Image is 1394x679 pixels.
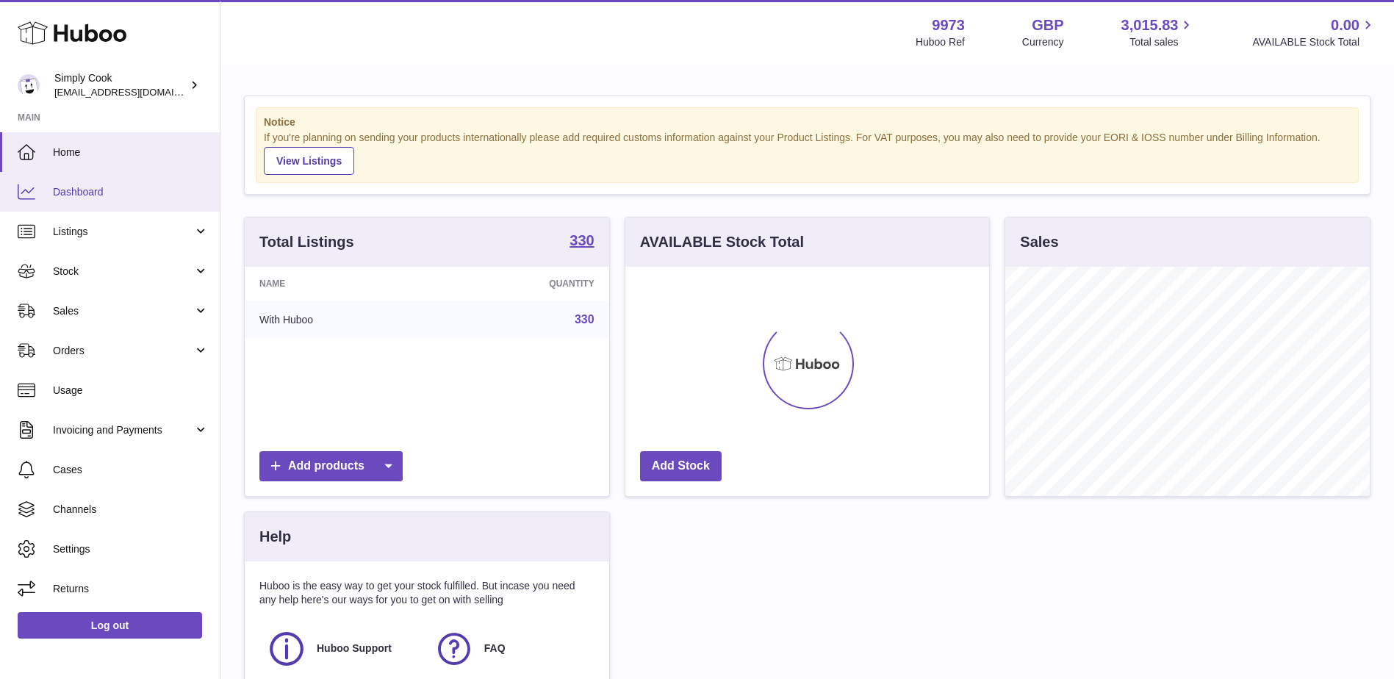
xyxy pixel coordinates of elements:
[1252,35,1376,49] span: AVAILABLE Stock Total
[932,15,965,35] strong: 9973
[1032,15,1063,35] strong: GBP
[1020,232,1058,252] h3: Sales
[434,629,587,669] a: FAQ
[1129,35,1195,49] span: Total sales
[1252,15,1376,49] a: 0.00 AVAILABLE Stock Total
[53,503,209,517] span: Channels
[54,86,216,98] span: [EMAIL_ADDRESS][DOMAIN_NAME]
[53,265,193,279] span: Stock
[1121,15,1179,35] span: 3,015.83
[18,612,202,639] a: Log out
[18,74,40,96] img: internalAdmin-9973@internal.huboo.com
[259,232,354,252] h3: Total Listings
[259,527,291,547] h3: Help
[53,384,209,398] span: Usage
[53,542,209,556] span: Settings
[53,463,209,477] span: Cases
[916,35,965,49] div: Huboo Ref
[259,579,594,607] p: Huboo is the easy way to get your stock fulfilled. But incase you need any help here's our ways f...
[53,185,209,199] span: Dashboard
[1121,15,1196,49] a: 3,015.83 Total sales
[259,451,403,481] a: Add products
[436,267,608,301] th: Quantity
[1022,35,1064,49] div: Currency
[53,582,209,596] span: Returns
[1331,15,1359,35] span: 0.00
[53,225,193,239] span: Listings
[264,147,354,175] a: View Listings
[264,115,1351,129] strong: Notice
[640,451,722,481] a: Add Stock
[570,233,594,248] strong: 330
[53,145,209,159] span: Home
[245,267,436,301] th: Name
[640,232,804,252] h3: AVAILABLE Stock Total
[264,131,1351,175] div: If you're planning on sending your products internationally please add required customs informati...
[267,629,420,669] a: Huboo Support
[575,313,594,326] a: 330
[317,642,392,655] span: Huboo Support
[570,233,594,251] a: 330
[245,301,436,339] td: With Huboo
[53,344,193,358] span: Orders
[54,71,187,99] div: Simply Cook
[53,304,193,318] span: Sales
[53,423,193,437] span: Invoicing and Payments
[484,642,506,655] span: FAQ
